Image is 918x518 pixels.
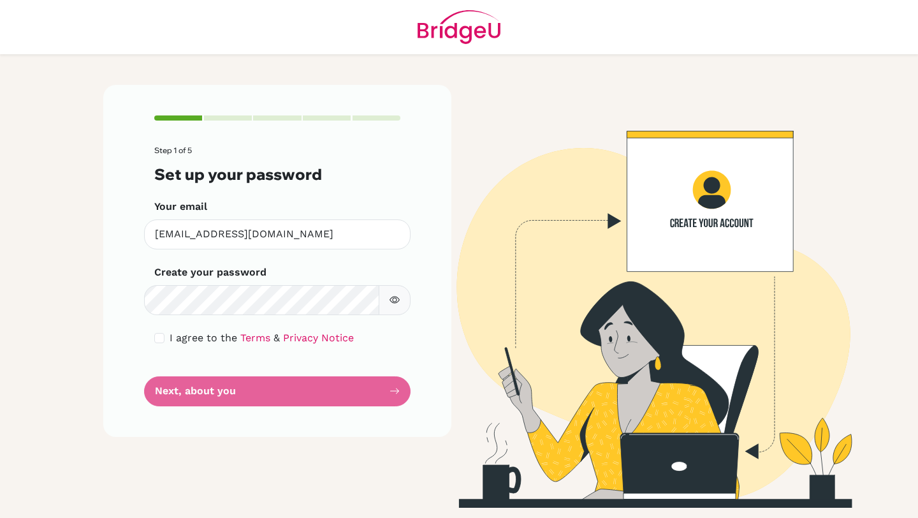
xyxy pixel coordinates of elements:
input: Insert your email* [144,219,411,249]
span: Step 1 of 5 [154,145,192,155]
h3: Set up your password [154,165,400,184]
span: I agree to the [170,332,237,344]
label: Create your password [154,265,266,280]
span: & [273,332,280,344]
a: Terms [240,332,270,344]
label: Your email [154,199,207,214]
a: Privacy Notice [283,332,354,344]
